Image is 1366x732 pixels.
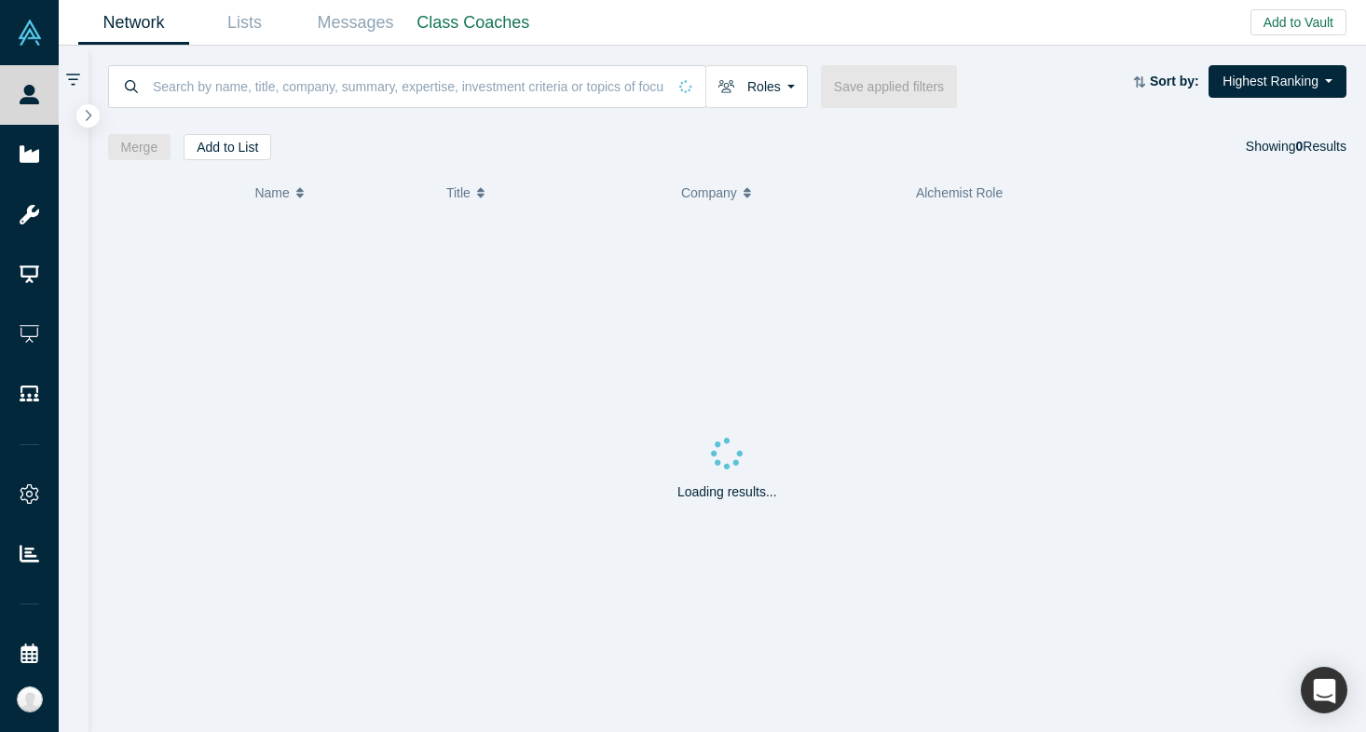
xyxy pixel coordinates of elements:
div: Showing [1246,134,1346,160]
a: Network [78,1,189,45]
button: Name [254,173,427,212]
p: Loading results... [677,482,777,502]
span: Name [254,173,289,212]
span: Alchemist Role [916,185,1003,200]
a: Lists [189,1,300,45]
img: Katinka Harsányi's Account [17,686,43,712]
span: Results [1296,139,1346,154]
input: Search by name, title, company, summary, expertise, investment criteria or topics of focus [151,64,666,108]
button: Add to List [184,134,271,160]
button: Roles [705,65,808,108]
strong: 0 [1296,139,1304,154]
button: Merge [108,134,171,160]
strong: Sort by: [1150,74,1199,88]
button: Add to Vault [1250,9,1346,35]
button: Company [681,173,896,212]
img: Alchemist Vault Logo [17,20,43,46]
button: Title [446,173,662,212]
button: Save applied filters [821,65,957,108]
a: Messages [300,1,411,45]
span: Company [681,173,737,212]
button: Highest Ranking [1209,65,1346,98]
span: Title [446,173,471,212]
a: Class Coaches [411,1,536,45]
